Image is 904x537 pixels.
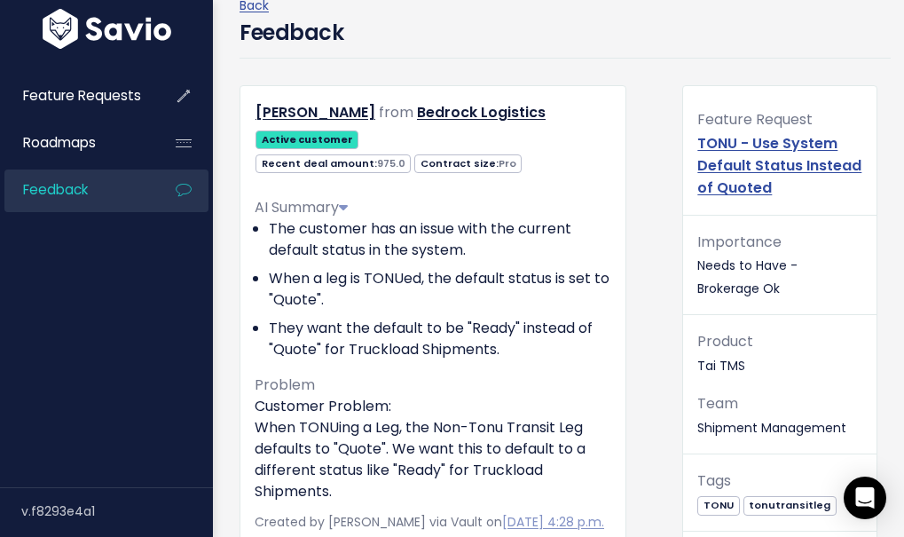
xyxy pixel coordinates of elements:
a: tonutransitleg [743,495,837,513]
span: Product [697,331,753,351]
span: Feedback [23,180,88,199]
span: 975.0 [377,156,405,170]
strong: Active customer [262,132,353,146]
a: TONU [697,495,739,513]
span: Contract size: [414,154,522,173]
span: TONU [697,496,739,515]
p: Shipment Management [697,391,862,439]
span: tonutransitleg [743,496,837,515]
div: Open Intercom Messenger [844,477,886,519]
a: Bedrock Logistics [417,102,546,122]
p: Customer Problem: When TONUing a Leg, the Non-Tonu Transit Leg defaults to "Quote". We want this ... [255,396,611,502]
span: from [379,102,413,122]
a: Feature Requests [4,75,147,116]
img: logo-white.9d6f32f41409.svg [38,9,176,49]
span: Feature Requests [23,86,141,105]
p: Tai TMS [697,329,862,377]
span: Pro [499,156,516,170]
a: Feedback [4,170,147,210]
h4: Feedback [240,17,343,49]
span: Team [697,393,738,414]
span: Tags [697,470,731,491]
span: Created by [PERSON_NAME] via Vault on [255,513,604,531]
a: [PERSON_NAME] [255,102,375,122]
span: Feature Request [697,109,813,130]
span: Problem [255,375,315,395]
p: Needs to Have - Brokerage Ok [697,230,862,300]
a: TONU - Use System Default Status Instead of Quoted [697,133,861,198]
span: Roadmaps [23,133,96,152]
li: When a leg is TONUed, the default status is set to "Quote". [269,268,611,311]
span: AI Summary [255,197,348,217]
span: Importance [697,232,782,252]
a: Roadmaps [4,122,147,163]
a: [DATE] 4:28 p.m. [502,513,604,531]
div: v.f8293e4a1 [21,488,213,534]
li: The customer has an issue with the current default status in the system. [269,218,611,261]
li: They want the default to be "Ready" instead of "Quote" for Truckload Shipments. [269,318,611,360]
span: Recent deal amount: [255,154,411,173]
